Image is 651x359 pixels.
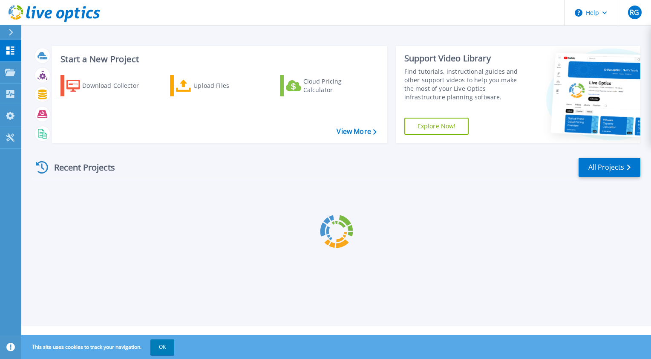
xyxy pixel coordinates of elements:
[404,53,527,64] div: Support Video Library
[150,339,174,355] button: OK
[280,75,375,96] a: Cloud Pricing Calculator
[33,157,127,178] div: Recent Projects
[170,75,265,96] a: Upload Files
[303,77,372,94] div: Cloud Pricing Calculator
[23,339,174,355] span: This site uses cookies to track your navigation.
[404,118,469,135] a: Explore Now!
[579,158,640,177] a: All Projects
[60,55,376,64] h3: Start a New Project
[337,127,376,136] a: View More
[82,77,150,94] div: Download Collector
[630,9,639,16] span: RG
[404,67,527,101] div: Find tutorials, instructional guides and other support videos to help you make the most of your L...
[193,77,262,94] div: Upload Files
[60,75,156,96] a: Download Collector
